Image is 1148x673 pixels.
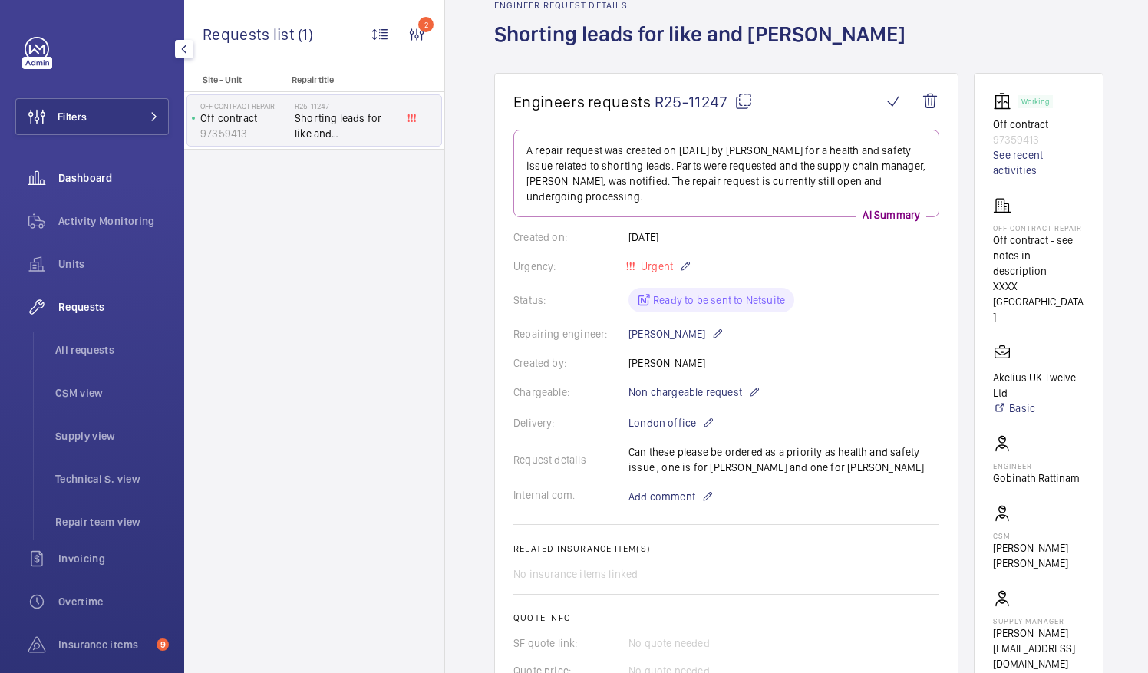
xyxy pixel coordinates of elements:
[655,92,753,111] span: R25-11247
[993,233,1084,279] p: Off contract - see notes in description
[58,594,169,609] span: Overtime
[58,170,169,186] span: Dashboard
[628,414,714,432] p: London office
[55,428,169,444] span: Supply view
[58,256,169,272] span: Units
[58,551,169,566] span: Invoicing
[993,370,1084,401] p: Akelius UK Twelve Ltd
[993,117,1084,132] p: Off contract
[993,616,1084,625] p: Supply manager
[295,101,396,111] h2: R25-11247
[513,543,939,554] h2: Related insurance item(s)
[200,126,289,141] p: 97359413
[1021,99,1049,104] p: Working
[993,92,1018,111] img: elevator.svg
[993,223,1084,233] p: Off Contract Repair
[55,385,169,401] span: CSM view
[856,207,926,223] p: AI Summary
[55,471,169,487] span: Technical S. view
[993,147,1084,178] a: See recent activities
[993,625,1084,671] p: [PERSON_NAME][EMAIL_ADDRESS][DOMAIN_NAME]
[157,638,169,651] span: 9
[993,132,1084,147] p: 97359413
[58,299,169,315] span: Requests
[628,325,724,343] p: [PERSON_NAME]
[513,92,652,111] span: Engineers requests
[628,489,695,504] span: Add comment
[200,101,289,111] p: Off Contract Repair
[993,401,1084,416] a: Basic
[526,143,926,204] p: A repair request was created on [DATE] by [PERSON_NAME] for a health and safety issue related to ...
[513,612,939,623] h2: Quote info
[993,470,1080,486] p: Gobinath Rattinam
[993,540,1084,571] p: [PERSON_NAME] [PERSON_NAME]
[15,98,169,135] button: Filters
[638,260,673,272] span: Urgent
[58,213,169,229] span: Activity Monitoring
[58,637,150,652] span: Insurance items
[993,461,1080,470] p: Engineer
[993,279,1084,325] p: XXXX [GEOGRAPHIC_DATA]
[292,74,393,85] p: Repair title
[628,384,742,400] span: Non chargeable request
[203,25,298,44] span: Requests list
[200,111,289,126] p: Off contract
[55,514,169,529] span: Repair team view
[55,342,169,358] span: All requests
[993,531,1084,540] p: CSM
[58,109,87,124] span: Filters
[184,74,285,85] p: Site - Unit
[494,20,915,73] h1: Shorting leads for like and [PERSON_NAME]
[295,111,396,141] span: Shorting leads for like and [PERSON_NAME]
